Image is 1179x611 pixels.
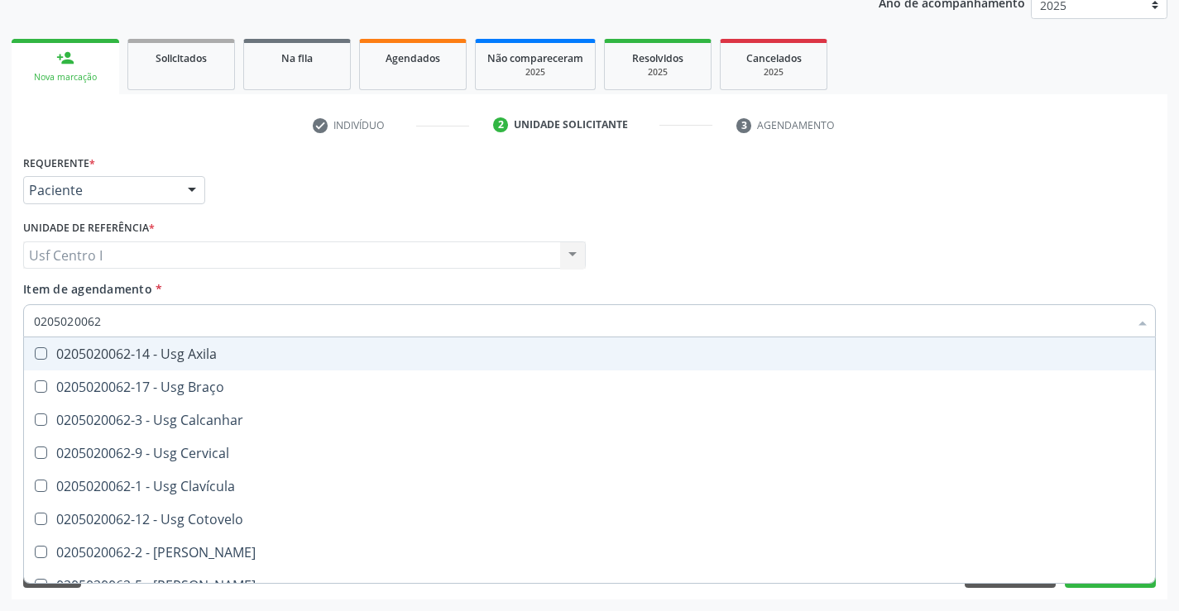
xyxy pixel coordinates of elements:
[34,380,1145,394] div: 0205020062-17 - Usg Braço
[386,51,440,65] span: Agendados
[632,51,683,65] span: Resolvidos
[34,480,1145,493] div: 0205020062-1 - Usg Clavícula
[29,182,171,198] span: Paciente
[487,66,583,79] div: 2025
[34,347,1145,360] div: 0205020062-14 - Usg Axila
[23,71,108,84] div: Nova marcação
[34,304,1129,337] input: Buscar por procedimentos
[746,51,802,65] span: Cancelados
[514,117,628,132] div: Unidade solicitante
[34,546,1145,559] div: 0205020062-2 - [PERSON_NAME]
[616,66,699,79] div: 2025
[23,150,95,176] label: Requerente
[156,51,207,65] span: Solicitados
[34,513,1145,526] div: 0205020062-12 - Usg Cotovelo
[732,66,815,79] div: 2025
[493,117,508,132] div: 2
[23,216,155,241] label: Unidade de referência
[34,446,1145,460] div: 0205020062-9 - Usg Cervical
[23,281,152,297] span: Item de agendamento
[56,49,74,67] div: person_add
[281,51,313,65] span: Na fila
[487,51,583,65] span: Não compareceram
[34,413,1145,427] div: 0205020062-3 - Usg Calcanhar
[34,579,1145,592] div: 0205020062-5 - [PERSON_NAME]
